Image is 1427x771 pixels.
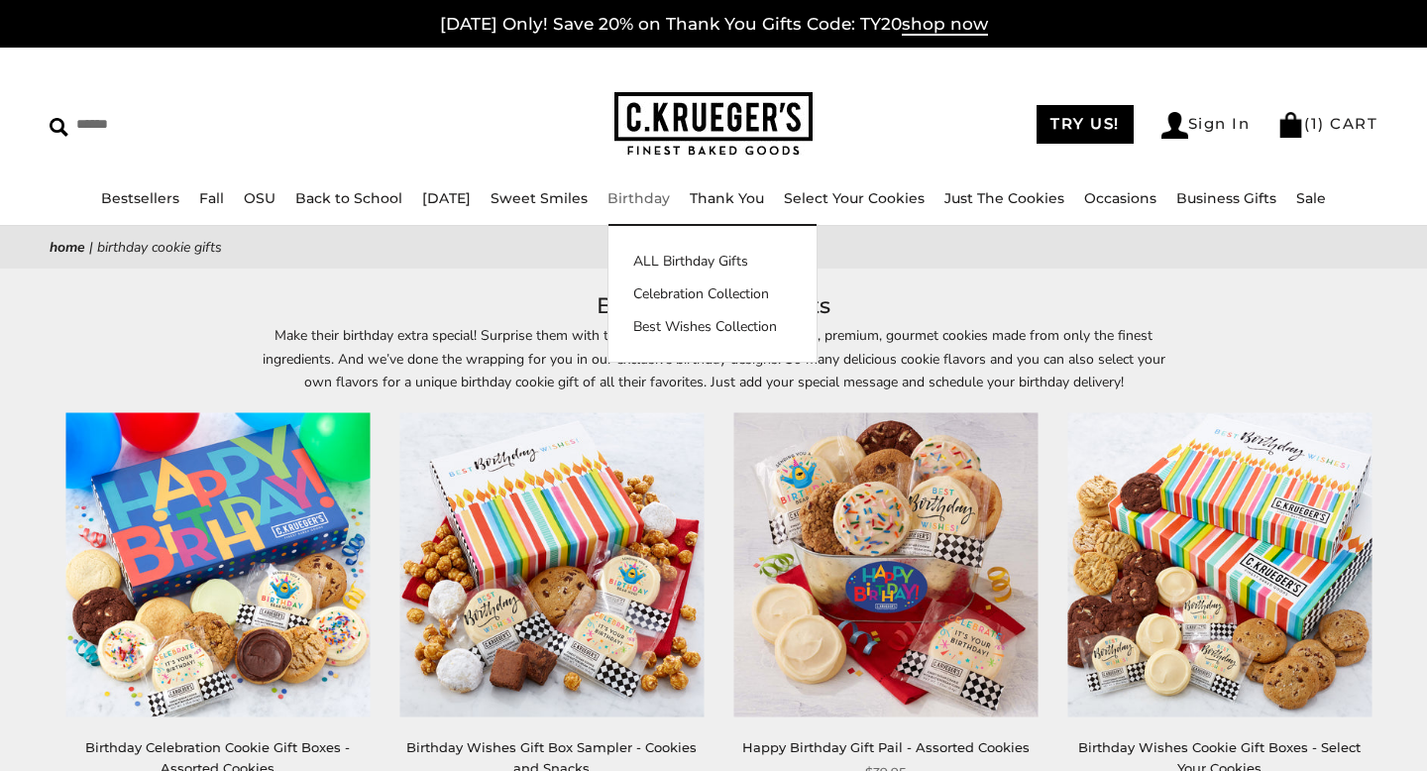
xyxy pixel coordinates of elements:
a: Fall [199,189,224,207]
a: TRY US! [1037,105,1134,144]
a: Business Gifts [1176,189,1276,207]
a: Birthday [607,189,670,207]
span: | [89,238,93,257]
span: Birthday Cookie Gifts [97,238,222,257]
span: 1 [1311,114,1319,133]
a: Select Your Cookies [784,189,925,207]
a: (1) CART [1277,114,1377,133]
a: Best Wishes Collection [608,316,817,337]
a: Happy Birthday Gift Pail - Assorted Cookies [742,739,1030,755]
img: Birthday Wishes Gift Box Sampler - Cookies and Snacks [399,413,704,717]
a: [DATE] Only! Save 20% on Thank You Gifts Code: TY20shop now [440,14,988,36]
a: Sign In [1161,112,1251,139]
img: Birthday Wishes Cookie Gift Boxes - Select Your Cookies [1067,413,1372,717]
img: Birthday Celebration Cookie Gift Boxes - Assorted Cookies [65,413,370,717]
a: Just The Cookies [944,189,1064,207]
img: Account [1161,112,1188,139]
a: Back to School [295,189,402,207]
a: ALL Birthday Gifts [608,251,817,272]
input: Search [50,109,362,140]
nav: breadcrumbs [50,236,1377,259]
a: Bestsellers [101,189,179,207]
img: Happy Birthday Gift Pail - Assorted Cookies [733,413,1038,717]
a: OSU [244,189,275,207]
a: Thank You [690,189,764,207]
p: Make their birthday extra special! Surprise them with the perfect birthday gift – delicious, prem... [258,324,1169,392]
a: Home [50,238,85,257]
a: Occasions [1084,189,1156,207]
a: [DATE] [422,189,471,207]
h1: Birthday Cookie Gifts [79,288,1348,324]
img: Search [50,118,68,137]
span: shop now [902,14,988,36]
a: Sale [1296,189,1326,207]
a: Celebration Collection [608,283,817,304]
a: Sweet Smiles [491,189,588,207]
img: C.KRUEGER'S [614,92,813,157]
img: Bag [1277,112,1304,138]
